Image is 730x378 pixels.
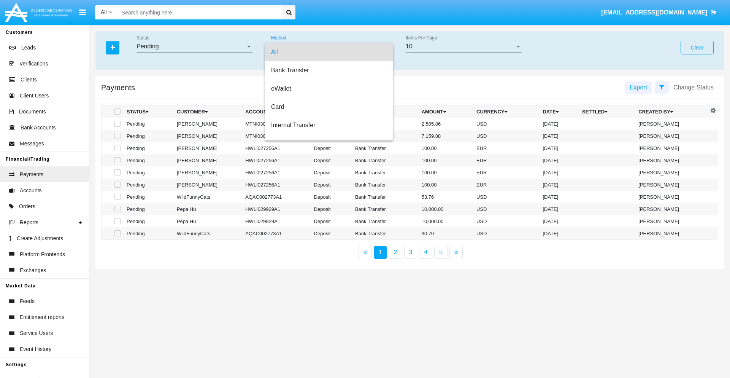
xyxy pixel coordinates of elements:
span: eWallet [271,80,387,98]
span: Internal Transfer [271,116,387,134]
span: All [271,43,387,61]
span: Card [271,98,387,116]
span: Adjustment [271,134,387,153]
span: Bank Transfer [271,61,387,80]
